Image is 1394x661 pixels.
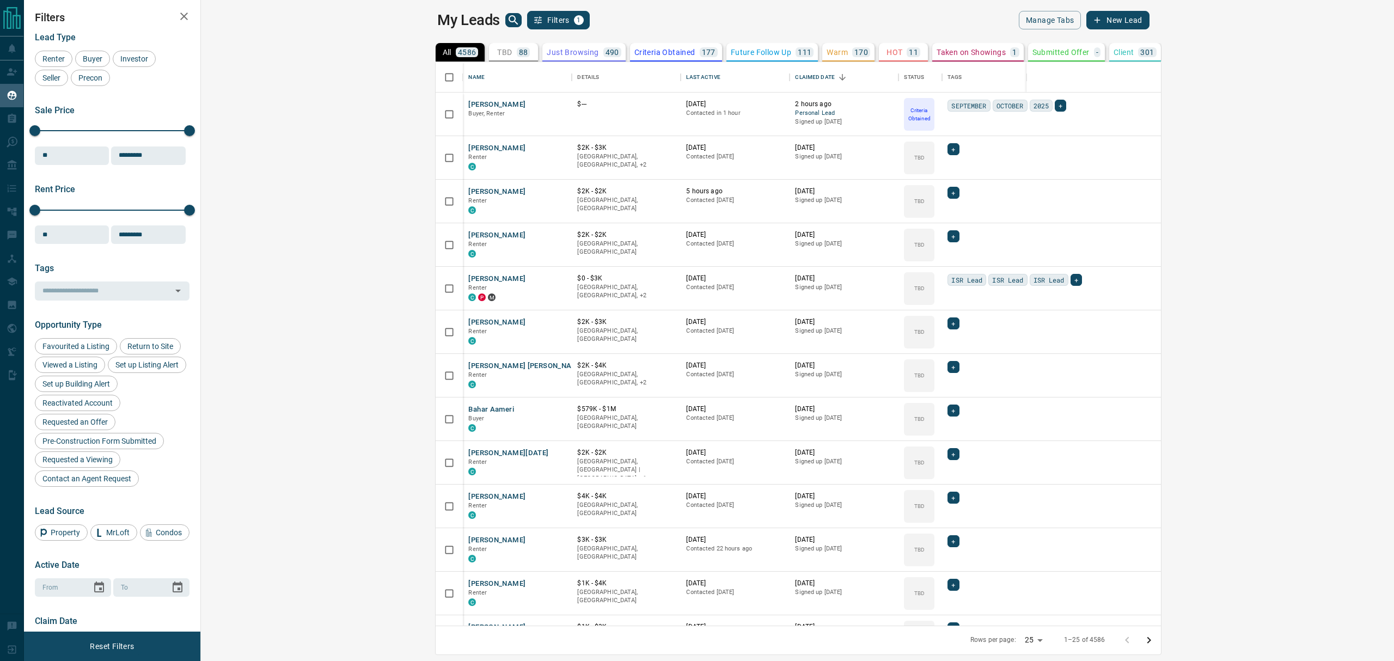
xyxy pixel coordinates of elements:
span: Buyer, Renter [468,110,505,117]
div: Last Active [686,62,720,93]
div: + [947,405,959,417]
span: Set up Building Alert [39,380,114,388]
p: Signed up [DATE] [795,196,893,205]
div: Details [577,62,599,93]
div: Viewed a Listing [35,357,105,373]
p: Contacted [DATE] [686,240,784,248]
p: Contacted [DATE] [686,414,784,423]
h1: My Leads [437,11,500,29]
span: Investor [117,54,152,63]
p: 88 [519,48,528,56]
p: $3K - $3K [577,535,675,544]
p: [DATE] [795,448,893,457]
div: Claimed Date [795,62,835,93]
h2: Filters [35,11,189,24]
span: Property [47,528,84,537]
p: Signed up [DATE] [795,283,893,292]
span: Renter [468,284,487,291]
p: All [443,48,451,56]
p: [GEOGRAPHIC_DATA], [GEOGRAPHIC_DATA] [577,588,675,605]
div: condos.ca [468,206,476,214]
span: MrLoft [102,528,133,537]
span: Buyer [468,415,484,422]
p: Signed up [DATE] [795,457,893,466]
p: Contacted in 1 hour [686,109,784,118]
button: Bahar Aameri [468,405,514,415]
span: Claim Date [35,616,77,626]
p: Signed up [DATE] [795,414,893,423]
p: Rows per page: [970,635,1016,645]
button: Choose date [88,577,110,598]
span: 2025 [1034,100,1049,111]
p: Taken on Showings [937,48,1006,56]
p: TBD [914,371,925,380]
div: + [947,492,959,504]
div: Reactivated Account [35,395,120,411]
div: + [947,317,959,329]
div: condos.ca [468,381,476,388]
p: [GEOGRAPHIC_DATA], [GEOGRAPHIC_DATA] [577,414,675,431]
p: Future Follow Up [731,48,791,56]
p: 301 [1140,48,1154,56]
p: Toronto [577,457,675,483]
button: [PERSON_NAME] [468,622,525,633]
p: TBD [914,546,925,554]
p: $2K - $4K [577,361,675,370]
span: Contact an Agent Request [39,474,135,483]
p: [GEOGRAPHIC_DATA], [GEOGRAPHIC_DATA] [577,327,675,344]
p: TBD [914,328,925,336]
p: [GEOGRAPHIC_DATA], [GEOGRAPHIC_DATA] [577,544,675,561]
button: [PERSON_NAME] [468,492,525,502]
p: TBD [914,458,925,467]
p: Signed up [DATE] [795,501,893,510]
div: + [947,361,959,373]
span: Lead Type [35,32,76,42]
p: $1K - $4K [577,579,675,588]
p: [DATE] [686,361,784,370]
div: condos.ca [468,250,476,258]
span: 1 [575,16,583,24]
button: [PERSON_NAME] [468,317,525,328]
div: condos.ca [468,555,476,562]
div: condos.ca [468,468,476,475]
p: 5 hours ago [686,187,784,196]
p: - [1096,48,1098,56]
button: Choose date [167,577,188,598]
p: Signed up [DATE] [795,240,893,248]
div: condos.ca [468,293,476,301]
p: Contacted 22 hours ago [686,544,784,553]
p: [DATE] [795,317,893,327]
span: + [951,318,955,329]
div: + [1071,274,1082,286]
p: Contacted [DATE] [686,283,784,292]
div: + [947,143,959,155]
span: Favourited a Listing [39,342,113,351]
div: Renter [35,51,72,67]
button: [PERSON_NAME] [468,143,525,154]
span: + [1074,274,1078,285]
button: Go to next page [1138,629,1160,651]
p: [DATE] [686,143,784,152]
button: [PERSON_NAME] [468,230,525,241]
p: [DATE] [795,274,893,283]
p: TBD [914,241,925,249]
span: Requested a Viewing [39,455,117,464]
div: Name [463,62,572,93]
p: Just Browsing [547,48,598,56]
p: Signed up [DATE] [795,544,893,553]
p: [DATE] [795,361,893,370]
button: Manage Tabs [1019,11,1081,29]
p: TBD [914,284,925,292]
span: Renter [468,589,487,596]
div: Status [898,62,942,93]
p: [DATE] [795,622,893,632]
p: TBD [914,415,925,423]
div: Set up Building Alert [35,376,118,392]
p: Contacted [DATE] [686,457,784,466]
span: + [951,492,955,503]
p: 490 [606,48,619,56]
p: [DATE] [686,405,784,414]
p: Warm [827,48,848,56]
p: Signed up [DATE] [795,327,893,335]
p: 4586 [458,48,476,56]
